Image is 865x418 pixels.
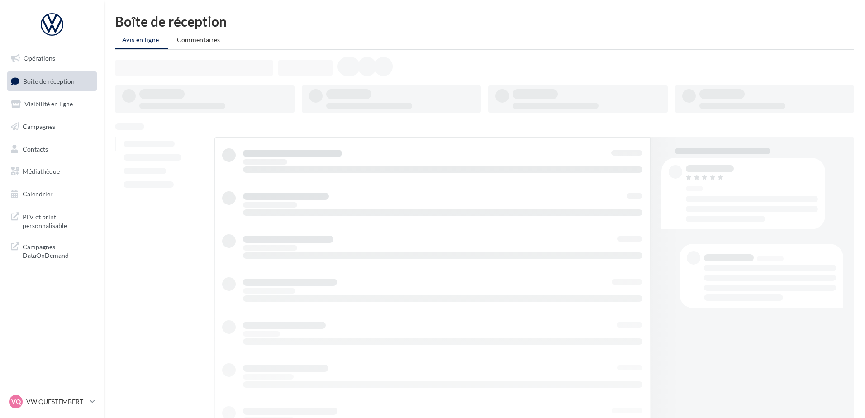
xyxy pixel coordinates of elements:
span: Boîte de réception [23,77,75,85]
span: Calendrier [23,190,53,198]
span: Campagnes DataOnDemand [23,241,93,260]
a: VQ VW QUESTEMBERT [7,393,97,410]
a: Contacts [5,140,99,159]
span: PLV et print personnalisable [23,211,93,230]
span: Visibilité en ligne [24,100,73,108]
p: VW QUESTEMBERT [26,397,86,406]
span: Médiathèque [23,167,60,175]
a: Campagnes [5,117,99,136]
div: Boîte de réception [115,14,854,28]
a: Opérations [5,49,99,68]
a: Médiathèque [5,162,99,181]
span: Campagnes [23,123,55,130]
a: Visibilité en ligne [5,95,99,114]
span: Opérations [24,54,55,62]
span: Commentaires [177,36,220,43]
a: Calendrier [5,185,99,204]
span: Contacts [23,145,48,152]
a: PLV et print personnalisable [5,207,99,234]
span: VQ [11,397,21,406]
a: Boîte de réception [5,71,99,91]
a: Campagnes DataOnDemand [5,237,99,264]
